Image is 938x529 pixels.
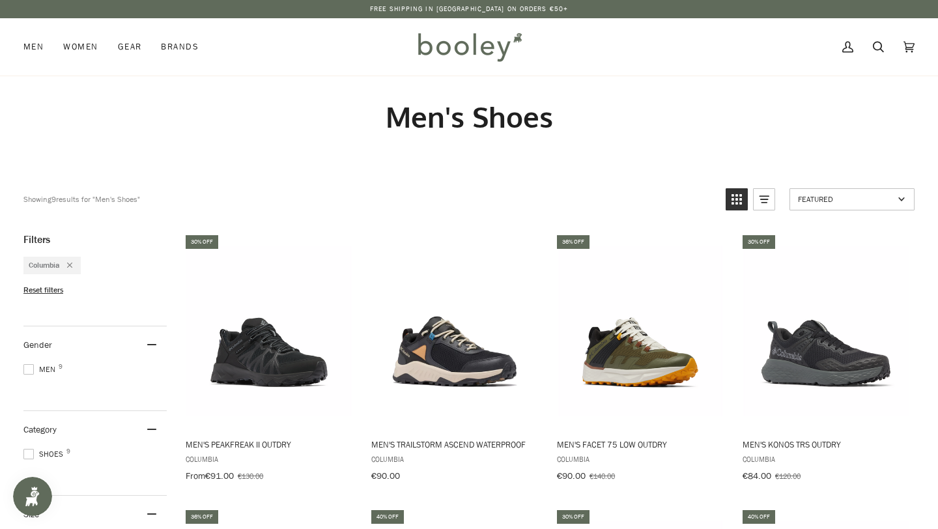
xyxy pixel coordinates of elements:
[743,438,909,450] span: Men's Konos TRS OutDry
[23,339,52,351] span: Gender
[590,470,615,481] span: €140.00
[238,470,263,481] span: €130.00
[66,448,70,455] span: 9
[555,233,726,486] a: Men's Facet 75 Low OutDry
[23,40,44,53] span: Men
[557,453,724,465] span: Columbia
[557,510,590,524] div: 30% off
[557,235,590,249] div: 36% off
[13,477,52,516] iframe: Button to open loyalty program pop-up
[371,470,400,482] span: €90.00
[23,285,63,296] span: Reset filters
[412,28,526,66] img: Booley
[186,235,218,249] div: 30% off
[371,510,404,524] div: 40% off
[557,470,586,482] span: €90.00
[743,453,909,465] span: Columbia
[108,18,152,76] a: Gear
[743,510,775,524] div: 40% off
[161,40,199,53] span: Brands
[741,233,911,486] a: Men's Konos TRS OutDry
[726,188,748,210] a: View grid mode
[775,470,801,481] span: €120.00
[23,18,53,76] a: Men
[798,193,894,205] span: Featured
[369,246,540,416] img: Columbia Men's Trailstorm Ascend Waterproof Black / Canyon Sun - Booley Galway
[23,448,67,460] span: Shoes
[23,99,915,135] h1: Men's Shoes
[29,260,59,271] span: Columbia
[186,438,352,450] span: Men's Peakfreak II OutDry
[743,470,771,482] span: €84.00
[555,246,726,416] img: Columbia Men's Facet 75 Low OutDry Nori / Black - Booley Galway
[51,193,56,205] b: 9
[184,246,354,416] img: Columbia Men's Peakfreak II OutDry Black/Shark - Booley Galway
[753,188,775,210] a: View list mode
[743,235,775,249] div: 30% off
[557,438,724,450] span: Men's Facet 75 Low OutDry
[23,188,140,210] div: Showing results for "Men's Shoes"
[186,453,352,465] span: Columbia
[205,470,234,482] span: €91.00
[23,233,50,246] span: Filters
[741,246,911,416] img: Columbia Men's Konos TRS OutDry Black / Grill - Booley Galway
[118,40,142,53] span: Gear
[151,18,208,76] a: Brands
[53,18,107,76] a: Women
[371,438,538,450] span: Men's Trailstorm Ascend Waterproof
[184,233,354,486] a: Men's Peakfreak II OutDry
[369,233,540,486] a: Men's Trailstorm Ascend Waterproof
[789,188,915,210] a: Sort options
[370,4,568,14] p: Free Shipping in [GEOGRAPHIC_DATA] on Orders €50+
[59,260,72,271] div: Remove filter: Columbia
[23,285,167,296] li: Reset filters
[59,364,63,370] span: 9
[186,510,218,524] div: 36% off
[23,423,57,436] span: Category
[23,364,59,375] span: Men
[186,470,205,482] span: From
[371,453,538,465] span: Columbia
[63,40,98,53] span: Women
